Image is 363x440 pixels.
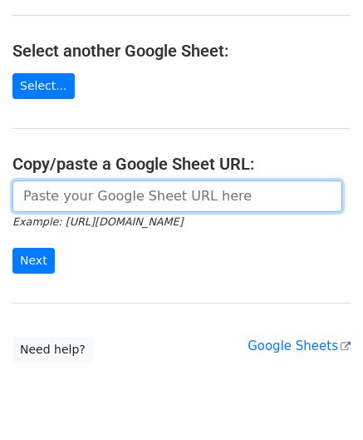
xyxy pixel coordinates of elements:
[12,180,342,212] input: Paste your Google Sheet URL here
[12,248,55,274] input: Next
[12,73,75,99] a: Select...
[12,41,351,61] h4: Select another Google Sheet:
[280,360,363,440] iframe: Chat Widget
[248,339,351,353] a: Google Sheets
[12,215,183,228] small: Example: [URL][DOMAIN_NAME]
[12,154,351,174] h4: Copy/paste a Google Sheet URL:
[12,337,93,363] a: Need help?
